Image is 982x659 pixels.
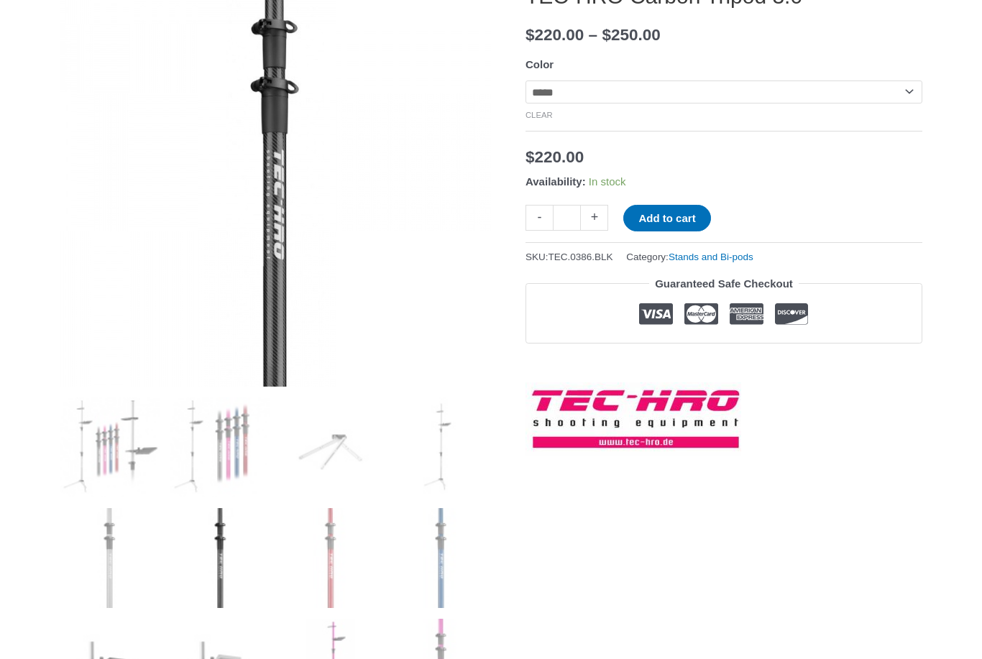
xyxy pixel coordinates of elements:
a: TEC-HRO Shooting Equipment [526,382,741,456]
span: Availability: [526,175,586,188]
img: TEC-HRO Carbon Tripod 3.0 [60,397,160,497]
a: - [526,205,553,230]
img: TEC-HRO Carbon Tripod 3.0 - Image 2 [170,397,270,497]
img: TEC-HRO Carbon Tripod 3.0 - Image 5 [60,508,160,608]
label: Color [526,58,554,70]
bdi: 220.00 [526,148,584,166]
a: Stands and Bi-pods [669,252,753,262]
span: Category: [626,248,753,266]
span: $ [526,26,535,44]
img: TEC-HRO Carbon Tripod 3.0 - Image 4 [391,397,491,497]
span: In stock [589,175,626,188]
img: TEC-HRO Carbon Tripod 3.0 - Image 7 [281,508,381,608]
iframe: Customer reviews powered by Trustpilot [526,354,922,372]
a: Clear options [526,111,553,119]
span: $ [602,26,611,44]
span: $ [526,148,535,166]
bdi: 250.00 [602,26,660,44]
span: SKU: [526,248,613,266]
input: Product quantity [553,205,581,230]
img: TEC-HRO Carbon Tripod 3.0 - Image 8 [391,508,491,608]
a: + [581,205,608,230]
legend: Guaranteed Safe Checkout [649,274,799,294]
button: Add to cart [623,205,710,231]
img: TEC-HRO Carbon Tripod 3.0 - Image 6 [170,508,270,608]
span: TEC.0386.BLK [549,252,613,262]
span: – [589,26,598,44]
img: TEC-HRO Carbon Tripod 3.0 - Image 3 [281,397,381,497]
bdi: 220.00 [526,26,584,44]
